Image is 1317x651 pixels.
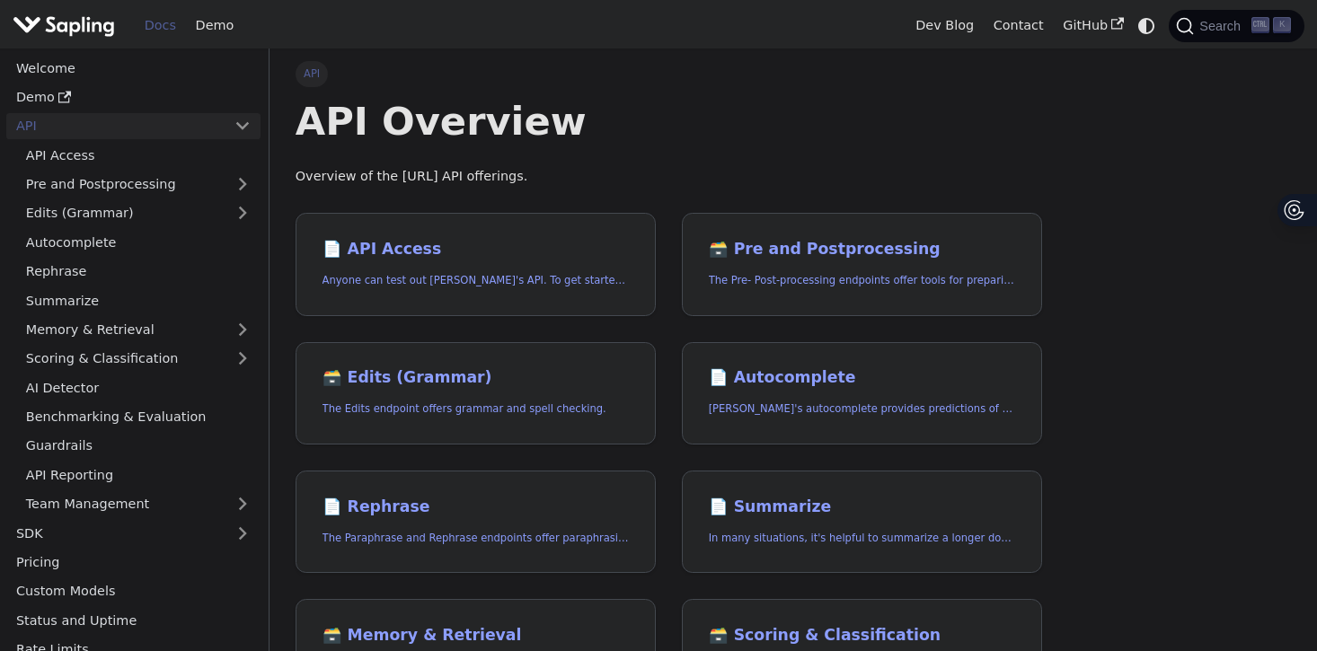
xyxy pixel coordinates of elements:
[296,61,329,86] span: API
[984,12,1054,40] a: Contact
[16,346,261,372] a: Scoring & Classification
[296,342,656,445] a: 🗃️ Edits (Grammar)The Edits endpoint offers grammar and spell checking.
[16,374,261,400] a: AI Detector
[323,497,630,517] h2: Rephrase
[709,368,1016,388] h2: Autocomplete
[6,55,261,81] a: Welcome
[1169,10,1304,42] button: Search (Ctrl+K)
[1134,13,1160,39] button: Switch between dark and light mode (currently system mode)
[6,607,261,633] a: Status and Uptime
[16,172,261,198] a: Pre and Postprocessing
[16,229,261,255] a: Autocomplete
[16,317,261,343] a: Memory & Retrieval
[323,368,630,388] h2: Edits (Grammar)
[709,400,1016,418] p: Sapling's autocomplete provides predictions of the next few characters or words
[6,520,225,546] a: SDK
[135,12,186,40] a: Docs
[296,213,656,316] a: 📄️ API AccessAnyone can test out [PERSON_NAME]'s API. To get started with the API, simply:
[323,240,630,260] h2: API Access
[6,84,261,110] a: Demo
[709,272,1016,289] p: The Pre- Post-processing endpoints offer tools for preparing your text data for ingestation as we...
[323,272,630,289] p: Anyone can test out Sapling's API. To get started with the API, simply:
[13,13,115,39] img: Sapling.ai
[6,578,261,604] a: Custom Models
[16,259,261,285] a: Rephrase
[16,200,261,226] a: Edits (Grammar)
[709,240,1016,260] h2: Pre and Postprocessing
[296,471,656,574] a: 📄️ RephraseThe Paraphrase and Rephrase endpoints offer paraphrasing for particular styles.
[225,520,261,546] button: Expand sidebar category 'SDK'
[6,113,225,139] a: API
[709,497,1016,517] h2: Summarize
[296,166,1042,188] p: Overview of the [URL] API offerings.
[13,13,121,39] a: Sapling.ai
[16,491,261,517] a: Team Management
[1194,19,1251,33] span: Search
[323,530,630,547] p: The Paraphrase and Rephrase endpoints offer paraphrasing for particular styles.
[709,530,1016,547] p: In many situations, it's helpful to summarize a longer document into a shorter, more easily diges...
[906,12,983,40] a: Dev Blog
[1273,17,1291,33] kbd: K
[296,61,1042,86] nav: Breadcrumbs
[16,287,261,313] a: Summarize
[323,400,630,418] p: The Edits endpoint offers grammar and spell checking.
[682,471,1042,574] a: 📄️ SummarizeIn many situations, it's helpful to summarize a longer document into a shorter, more ...
[682,213,1042,316] a: 🗃️ Pre and PostprocessingThe Pre- Post-processing endpoints offer tools for preparing your text d...
[6,550,261,576] a: Pricing
[186,12,243,40] a: Demo
[682,342,1042,445] a: 📄️ Autocomplete[PERSON_NAME]'s autocomplete provides predictions of the next few characters or words
[16,433,261,459] a: Guardrails
[16,404,261,430] a: Benchmarking & Evaluation
[225,113,261,139] button: Collapse sidebar category 'API'
[709,626,1016,646] h2: Scoring & Classification
[16,142,261,168] a: API Access
[323,626,630,646] h2: Memory & Retrieval
[16,462,261,488] a: API Reporting
[1053,12,1133,40] a: GitHub
[296,97,1042,145] h1: API Overview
